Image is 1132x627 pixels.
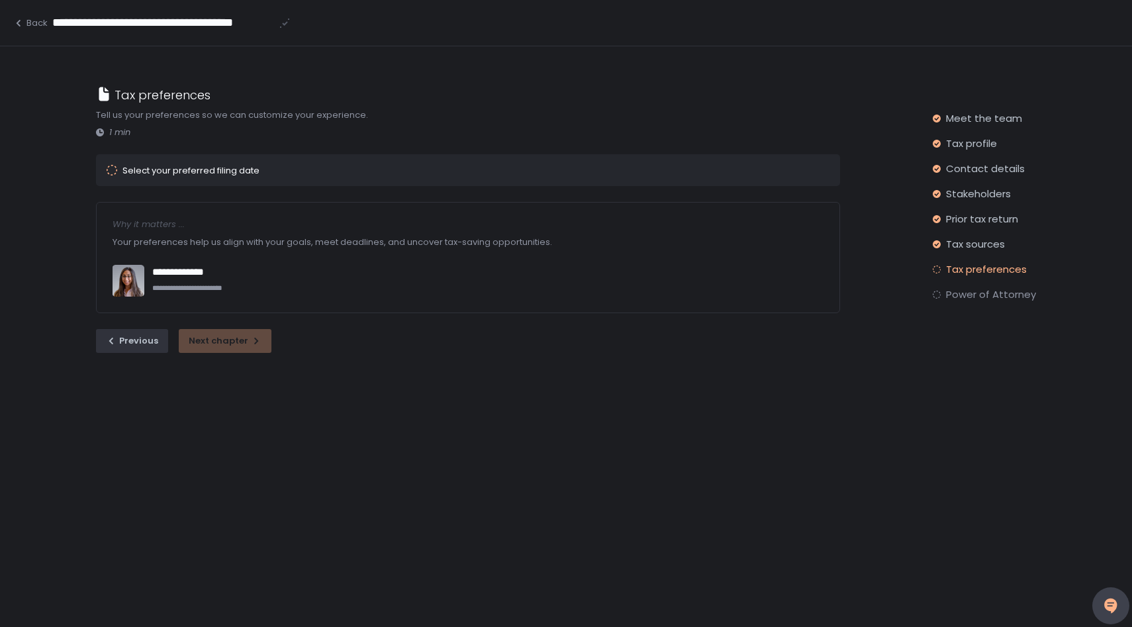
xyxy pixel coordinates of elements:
button: Previous [96,329,168,353]
span: Tax preferences [946,263,1027,276]
button: Back [13,17,48,29]
span: Tax sources [946,238,1005,251]
span: Stakeholders [946,187,1011,201]
div: Why it matters ... [113,218,824,230]
span: Power of Attorney [946,288,1036,301]
h1: Tax preferences [115,86,211,104]
div: Your preferences help us align with your goals, meet deadlines, and uncover tax-saving opportunit... [113,230,824,254]
span: Contact details [946,162,1025,175]
div: 1 min [96,126,840,138]
div: Previous [106,335,158,347]
div: Select your preferred filing date [122,166,259,175]
div: Tell us your preferences so we can customize your experience. [96,109,840,122]
span: Prior tax return [946,213,1018,226]
span: Tax profile [946,137,997,150]
span: Meet the team [946,112,1022,125]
